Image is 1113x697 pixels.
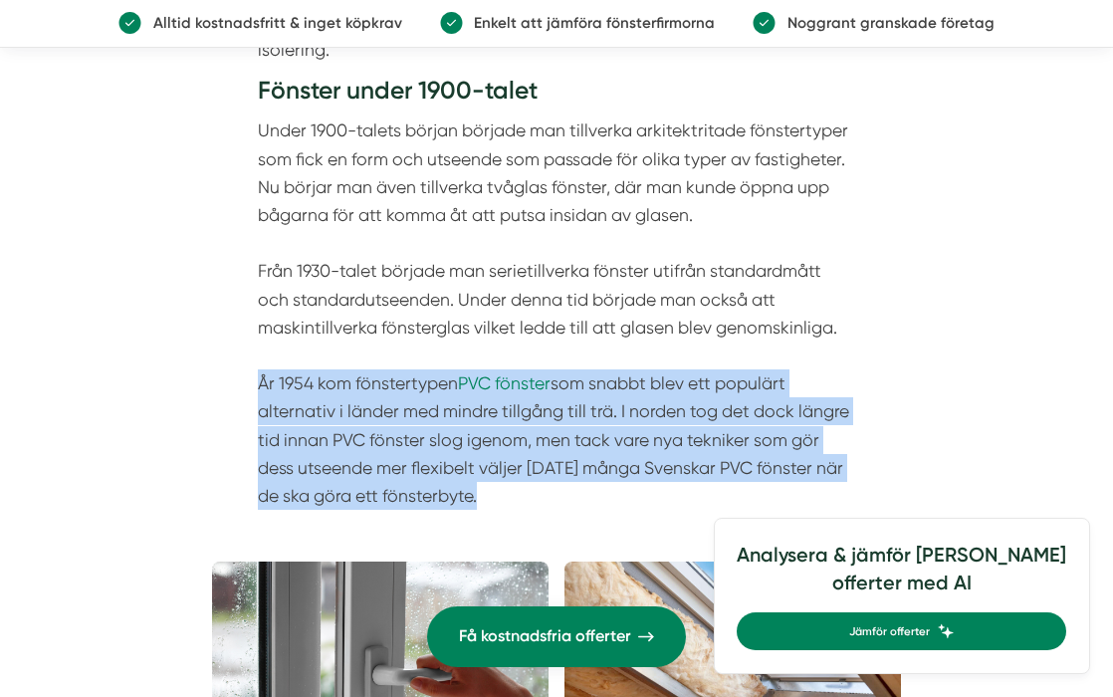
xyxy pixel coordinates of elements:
[458,373,551,393] a: PVC fönster
[427,606,686,667] a: Få kostnadsfria offerter
[463,11,715,35] p: Enkelt att jämföra fönsterfirmorna
[849,622,930,640] span: Jämför offerter
[459,623,631,649] span: Få kostnadsfria offerter
[737,542,1066,612] h4: Analysera & jämför [PERSON_NAME] offerter med AI
[776,11,994,35] p: Noggrant granskade företag
[258,116,855,510] p: Under 1900-talets början började man tillverka arkitektritade fönstertyper som fick en form och u...
[737,612,1066,650] a: Jämför offerter
[258,74,855,117] h3: Fönster under 1900-talet
[141,11,401,35] p: Alltid kostnadsfritt & inget köpkrav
